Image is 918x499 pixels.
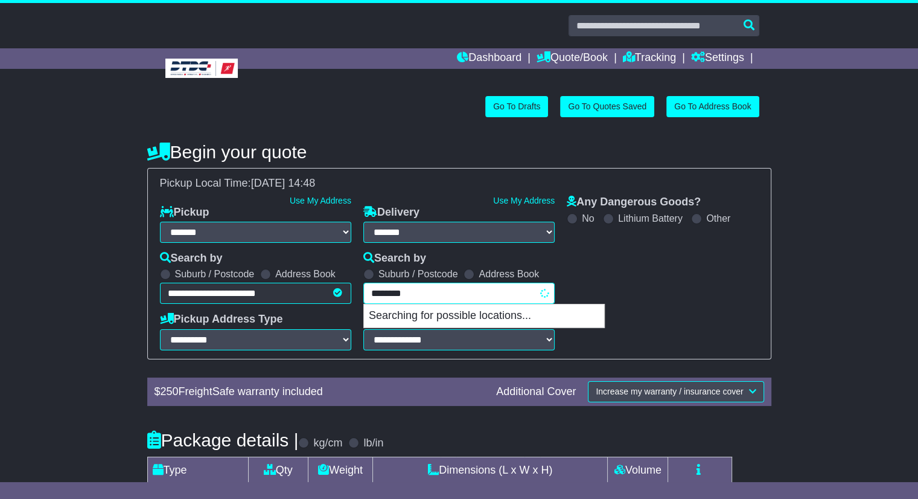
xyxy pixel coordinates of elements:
span: Increase my warranty / insurance cover [596,387,743,396]
div: Pickup Local Time: [154,177,765,190]
label: Suburb / Postcode [175,268,255,280]
td: Qty [248,457,308,483]
a: Quote/Book [537,48,608,69]
td: Weight [308,457,373,483]
label: Lithium Battery [618,213,683,224]
label: Search by [160,252,223,265]
h4: Begin your quote [147,142,771,162]
label: Any Dangerous Goods? [567,196,701,209]
label: Pickup [160,206,209,219]
td: Dimensions (L x W x H) [373,457,608,483]
p: Searching for possible locations... [364,304,604,327]
label: Address Book [275,268,336,280]
div: $ FreightSafe warranty included [148,385,491,399]
label: No [582,213,594,224]
label: Other [706,213,730,224]
a: Go To Address Book [666,96,759,117]
a: Go To Quotes Saved [560,96,654,117]
label: lb/in [363,437,383,450]
button: Increase my warranty / insurance cover [588,381,763,402]
span: [DATE] 14:48 [251,177,316,189]
a: Settings [691,48,744,69]
span: 250 [161,385,179,398]
td: Volume [608,457,668,483]
a: Use My Address [493,196,555,205]
label: Pickup Address Type [160,313,283,326]
a: Use My Address [290,196,351,205]
a: Go To Drafts [485,96,548,117]
label: Suburb / Postcode [378,268,458,280]
a: Dashboard [457,48,521,69]
label: Delivery [363,206,419,219]
div: Additional Cover [490,385,582,399]
label: kg/cm [313,437,342,450]
label: Search by [363,252,426,265]
td: Type [147,457,248,483]
a: Tracking [623,48,676,69]
h4: Package details | [147,430,299,450]
label: Address Book [479,268,539,280]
